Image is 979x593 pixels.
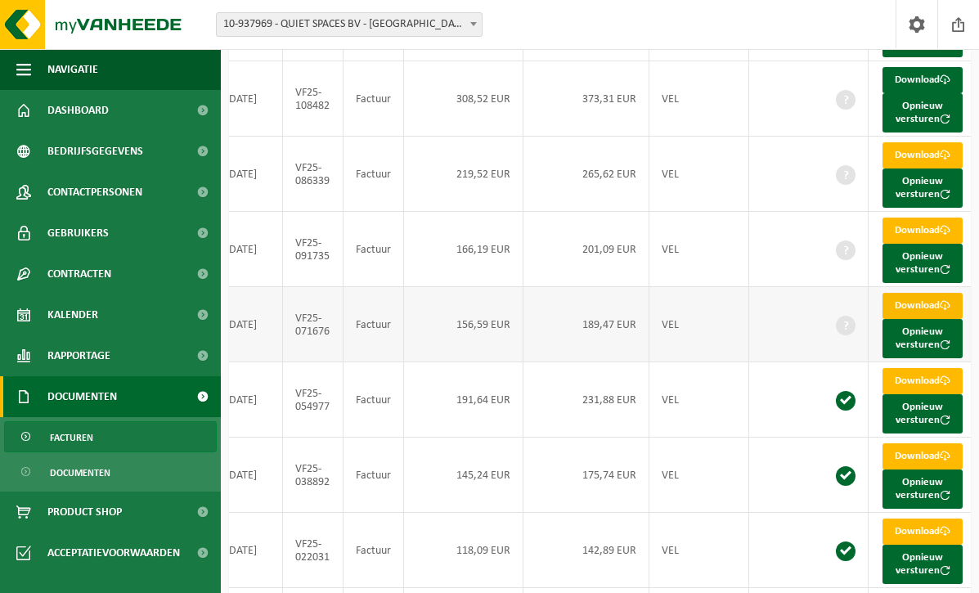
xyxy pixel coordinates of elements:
[283,438,344,513] td: VF25-038892
[47,131,143,172] span: Bedrijfsgegevens
[283,61,344,137] td: VF25-108482
[523,287,649,362] td: 189,47 EUR
[213,513,283,588] td: [DATE]
[4,421,217,452] a: Facturen
[216,12,483,37] span: 10-937969 - QUIET SPACES BV - ETTERBEEK
[404,287,523,362] td: 156,59 EUR
[283,137,344,212] td: VF25-086339
[47,376,117,417] span: Documenten
[882,93,963,133] button: Opnieuw versturen
[47,213,109,254] span: Gebruikers
[882,67,963,93] a: Download
[283,362,344,438] td: VF25-054977
[649,362,749,438] td: VEL
[882,168,963,208] button: Opnieuw versturen
[47,90,109,131] span: Dashboard
[523,137,649,212] td: 265,62 EUR
[649,212,749,287] td: VEL
[213,287,283,362] td: [DATE]
[344,362,404,438] td: Factuur
[882,293,963,319] a: Download
[344,438,404,513] td: Factuur
[882,319,963,358] button: Opnieuw versturen
[4,456,217,487] a: Documenten
[882,469,963,509] button: Opnieuw versturen
[404,61,523,137] td: 308,52 EUR
[217,13,482,36] span: 10-937969 - QUIET SPACES BV - ETTERBEEK
[404,362,523,438] td: 191,64 EUR
[283,212,344,287] td: VF25-091735
[47,294,98,335] span: Kalender
[523,513,649,588] td: 142,89 EUR
[283,513,344,588] td: VF25-022031
[404,438,523,513] td: 145,24 EUR
[649,438,749,513] td: VEL
[523,438,649,513] td: 175,74 EUR
[213,438,283,513] td: [DATE]
[344,212,404,287] td: Factuur
[344,287,404,362] td: Factuur
[50,422,93,453] span: Facturen
[283,287,344,362] td: VF25-071676
[344,137,404,212] td: Factuur
[47,492,122,532] span: Product Shop
[344,61,404,137] td: Factuur
[47,335,110,376] span: Rapportage
[47,49,98,90] span: Navigatie
[523,212,649,287] td: 201,09 EUR
[213,137,283,212] td: [DATE]
[882,218,963,244] a: Download
[404,212,523,287] td: 166,19 EUR
[213,61,283,137] td: [DATE]
[213,212,283,287] td: [DATE]
[344,513,404,588] td: Factuur
[47,532,180,573] span: Acceptatievoorwaarden
[882,394,963,434] button: Opnieuw versturen
[523,61,649,137] td: 373,31 EUR
[404,513,523,588] td: 118,09 EUR
[523,362,649,438] td: 231,88 EUR
[47,172,142,213] span: Contactpersonen
[882,443,963,469] a: Download
[649,287,749,362] td: VEL
[649,137,749,212] td: VEL
[649,513,749,588] td: VEL
[882,244,963,283] button: Opnieuw versturen
[649,61,749,137] td: VEL
[882,142,963,168] a: Download
[882,519,963,545] a: Download
[213,362,283,438] td: [DATE]
[882,545,963,584] button: Opnieuw versturen
[404,137,523,212] td: 219,52 EUR
[47,254,111,294] span: Contracten
[50,457,110,488] span: Documenten
[882,368,963,394] a: Download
